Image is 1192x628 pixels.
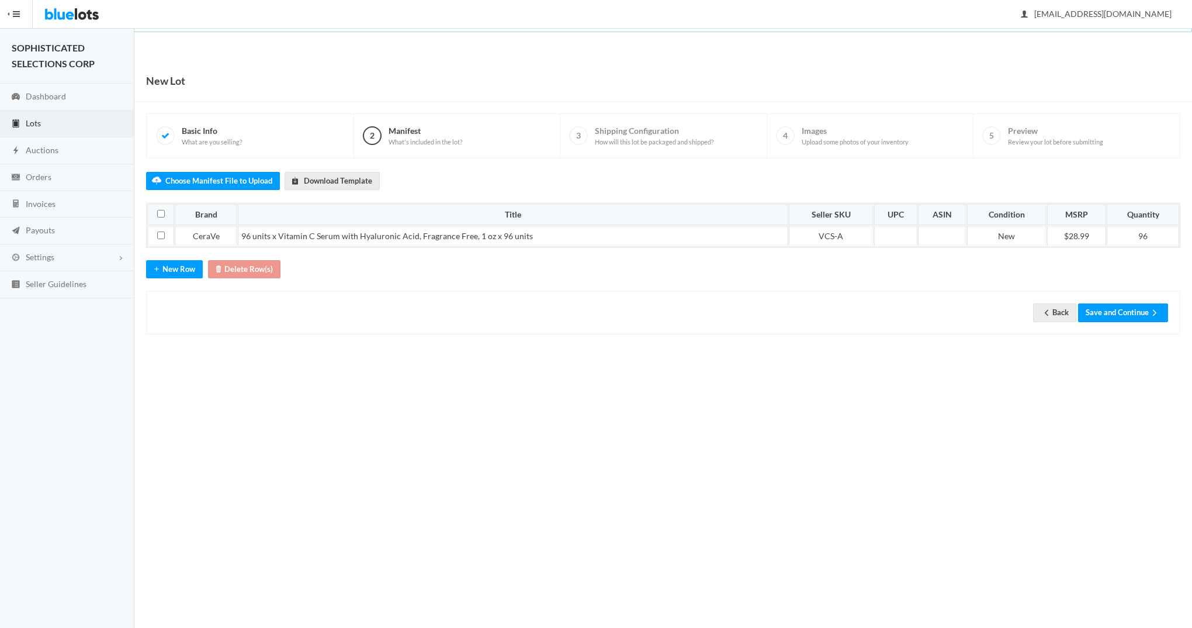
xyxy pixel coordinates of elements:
th: MSRP [1047,204,1106,225]
ion-icon: add [151,264,162,275]
ion-icon: cloud upload [151,176,162,187]
span: [EMAIL_ADDRESS][DOMAIN_NAME] [1021,9,1172,19]
span: Invoices [26,199,56,209]
span: Seller Guidelines [26,279,86,289]
ion-icon: flash [10,146,22,157]
span: What's included in the lot? [389,138,462,146]
span: Shipping Configuration [595,126,713,146]
button: Save and Continuearrow forward [1078,303,1168,322]
td: CeraVe [175,226,237,247]
th: Seller SKU [789,204,874,225]
ion-icon: download [289,176,301,187]
span: Images [802,126,909,146]
ion-icon: calculator [10,199,22,210]
span: What are you selling? [182,138,242,146]
ion-icon: cash [10,172,22,184]
th: Quantity [1107,204,1179,225]
th: ASIN [918,204,966,225]
span: 5 [982,126,1001,145]
span: Preview [1008,126,1103,146]
span: Lots [26,118,41,128]
td: 96 [1107,226,1179,247]
span: Auctions [26,145,58,155]
span: How will this lot be packaged and shipped? [595,138,713,146]
ion-icon: paper plane [10,226,22,237]
span: 4 [776,126,795,145]
a: arrow backBack [1033,303,1076,322]
ion-icon: clipboard [10,119,22,130]
td: VCS-A [789,226,874,247]
td: $28.99 [1047,226,1106,247]
button: trashDelete Row(s) [208,260,280,278]
h1: New Lot [146,72,185,89]
span: 2 [363,126,382,145]
span: Settings [26,252,54,262]
ion-icon: trash [213,264,224,275]
span: Upload some photos of your inventory [802,138,909,146]
span: Basic Info [182,126,242,146]
span: Dashboard [26,91,66,101]
a: downloadDownload Template [285,172,380,190]
span: 3 [569,126,588,145]
th: UPC [874,204,917,225]
ion-icon: speedometer [10,92,22,103]
ion-icon: arrow back [1041,308,1052,319]
th: Title [238,204,788,225]
span: Manifest [389,126,462,146]
span: Review your lot before submitting [1008,138,1103,146]
td: New [967,226,1047,247]
label: Choose Manifest File to Upload [146,172,280,190]
button: addNew Row [146,260,203,278]
th: Condition [967,204,1047,225]
strong: SOPHISTICATED SELECTIONS CORP [12,42,95,69]
ion-icon: list box [10,280,22,291]
span: Orders [26,172,51,182]
td: 96 units x Vitamin C Serum with Hyaluronic Acid, Fragrance Free, 1 oz x 96 units [238,226,788,247]
ion-icon: arrow forward [1149,308,1160,319]
ion-icon: cog [10,253,22,264]
ion-icon: person [1018,9,1030,20]
span: Payouts [26,225,55,235]
th: Brand [175,204,237,225]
